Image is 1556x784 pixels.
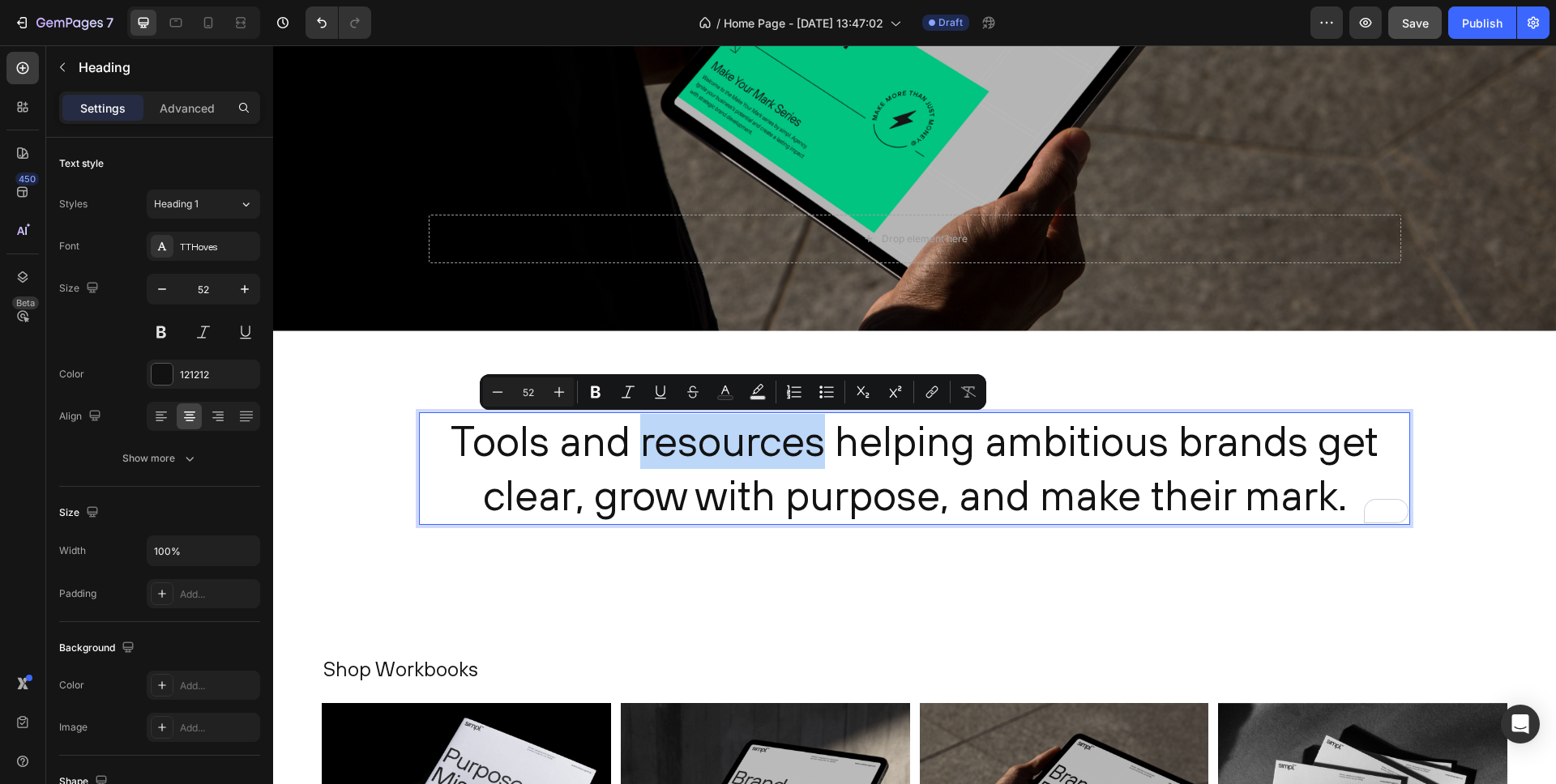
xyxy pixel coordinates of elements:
[938,15,963,30] span: Draft
[59,444,260,473] button: Show more
[59,720,88,735] div: Image
[161,94,174,107] img: tab_keywords_by_traffic_grey.svg
[179,96,273,106] div: Keywords by Traffic
[180,240,256,254] div: TTHoves
[147,536,259,565] input: Auto
[79,58,254,77] p: Heading
[59,637,138,659] div: Background
[1402,16,1429,30] span: Save
[26,26,39,39] img: logo_orange.svg
[1501,705,1540,744] div: Open Intercom Messenger
[42,42,178,55] div: Domain: [DOMAIN_NAME]
[62,96,145,106] div: Domain Overview
[15,173,39,185] div: 450
[49,609,1234,639] h2: Shop Workbooks
[59,678,84,692] div: Color
[59,156,104,171] div: Text style
[180,679,256,693] div: Add...
[122,450,198,467] div: Show more
[716,15,720,32] span: /
[59,239,79,254] div: Font
[1388,6,1442,39] button: Save
[147,369,1135,478] p: Tools and resources helping ambitious brands get clear, grow with purpose, and make their mark.
[59,406,105,428] div: Align
[180,587,256,602] div: Add...
[724,15,883,32] span: Home Page - [DATE] 13:47:02
[146,367,1137,479] h2: Rich Text Editor. Editing area: main
[160,100,215,117] p: Advanced
[180,721,256,735] div: Add...
[6,6,121,39] button: 7
[480,374,986,410] div: Editor contextual toolbar
[59,586,96,601] div: Padding
[44,94,57,107] img: tab_domain_overview_orange.svg
[106,13,113,32] p: 7
[59,197,88,211] div: Styles
[59,543,86,558] div: Width
[59,367,84,381] div: Color
[12,296,39,309] div: Beta
[609,187,695,200] div: Drop element here
[45,26,79,39] div: v 4.0.25
[180,368,256,382] div: 121212
[80,100,126,117] p: Settings
[306,6,371,39] div: Undo/Redo
[59,502,102,524] div: Size
[59,278,102,300] div: Size
[147,190,260,219] button: Heading 1
[1448,6,1516,39] button: Publish
[1462,15,1503,32] div: Publish
[26,42,39,55] img: website_grey.svg
[154,197,199,211] span: Heading 1
[273,45,1556,784] iframe: To enrich screen reader interactions, please activate Accessibility in Grammarly extension settings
